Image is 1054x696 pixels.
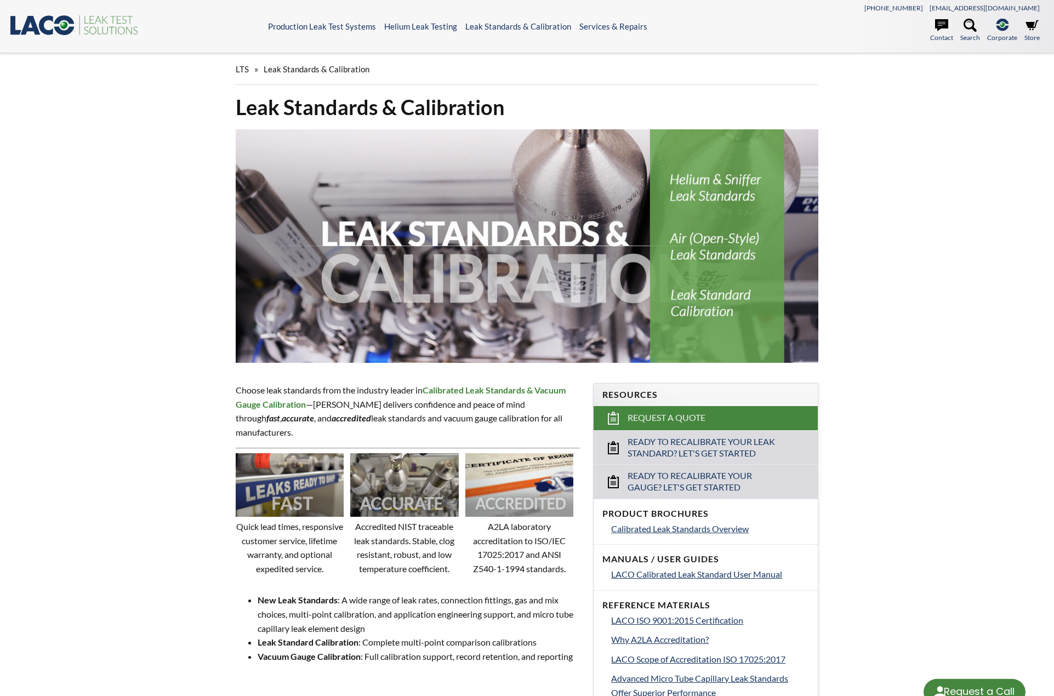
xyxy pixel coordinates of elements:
a: [PHONE_NUMBER] [864,4,923,12]
span: Why A2LA Accreditation? [611,634,709,644]
a: Contact [930,19,953,43]
span: LACO Calibrated Leak Standard User Manual [611,569,782,579]
span: Leak Standards & Calibration [264,64,369,74]
p: Accredited NIST traceable leak standards. Stable, clog resistant, robust, and low temperature coe... [350,520,459,575]
p: A2LA laboratory accreditation to ISO/IEC 17025:2017 and ANSI Z540-1-1994 standards. [465,520,574,575]
span: LACO Scope of Accreditation ISO 17025:2017 [611,654,785,664]
a: Helium Leak Testing [384,21,457,31]
strong: Leak Standard Calibration [258,637,358,647]
li: : Complete multi-point comparison calibrations [258,635,580,649]
img: Image showing the word ACCREDITED overlaid on it [465,453,574,516]
p: Choose leak standards from the industry leader in —[PERSON_NAME] delivers confidence and peace of... [236,383,580,439]
em: accredited [332,413,371,423]
a: Why A2LA Accreditation? [611,632,809,647]
li: : A wide range of leak rates, connection fittings, gas and mix choices, multi-point calibration, ... [258,593,580,635]
a: Store [1024,19,1040,43]
img: Image showing the word FAST overlaid on it [236,453,344,516]
a: Production Leak Test Systems [268,21,376,31]
a: LACO Scope of Accreditation ISO 17025:2017 [611,652,809,666]
a: Search [960,19,980,43]
a: Services & Repairs [579,21,647,31]
span: Corporate [987,32,1017,43]
em: fast [266,413,280,423]
span: Calibrated Leak Standards Overview [611,523,749,534]
h4: Resources [602,389,809,401]
li: : Full calibration support, record retention, and reporting [258,649,580,664]
a: [EMAIL_ADDRESS][DOMAIN_NAME] [930,4,1040,12]
div: » [236,54,819,85]
span: Request a Quote [628,412,705,424]
strong: accurate [282,413,314,423]
p: Quick lead times, responsive customer service, lifetime warranty, and optional expedited service. [236,520,344,575]
a: Ready to Recalibrate Your Leak Standard? Let's Get Started [594,430,818,465]
a: Leak Standards & Calibration [465,21,571,31]
a: Request a Quote [594,406,818,430]
strong: Calibrated Leak Standards & Vacuum Gauge Calibration [236,385,566,409]
a: Calibrated Leak Standards Overview [611,522,809,536]
strong: New Leak Standards [258,595,338,605]
h4: Manuals / User Guides [602,554,809,565]
h1: Leak Standards & Calibration [236,94,819,121]
a: LACO ISO 9001:2015 Certification [611,613,809,627]
img: Leak Standards & Calibration header [236,129,819,362]
span: LTS [236,64,249,74]
h4: Product Brochures [602,508,809,520]
a: Ready to Recalibrate Your Gauge? Let's Get Started [594,464,818,499]
img: Image showing the word ACCURATE overlaid on it [350,453,459,516]
h4: Reference Materials [602,600,809,611]
span: Ready to Recalibrate Your Leak Standard? Let's Get Started [628,436,786,459]
a: LACO Calibrated Leak Standard User Manual [611,567,809,581]
span: LACO ISO 9001:2015 Certification [611,615,743,625]
span: Ready to Recalibrate Your Gauge? Let's Get Started [628,470,786,493]
strong: Vacuum Gauge Calibration [258,651,361,661]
